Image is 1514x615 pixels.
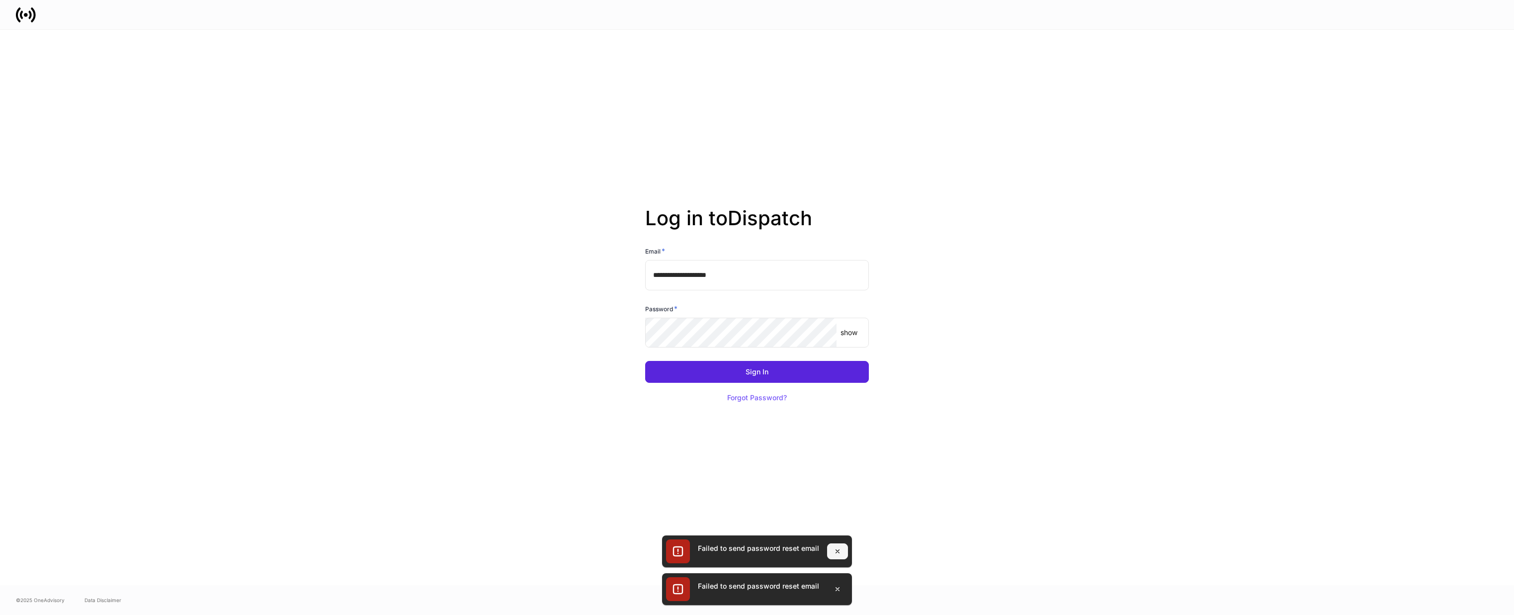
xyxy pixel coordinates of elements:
p: show [841,328,857,338]
div: Failed to send password reset email [698,543,819,553]
h6: Password [645,304,677,314]
span: © 2025 OneAdvisory [16,596,65,604]
div: Forgot Password? [727,394,787,401]
div: Failed to send password reset email [698,581,819,591]
button: Sign In [645,361,869,383]
h6: Email [645,246,665,256]
div: Sign In [746,368,768,375]
h2: Log in to Dispatch [645,206,869,246]
a: Data Disclaimer [84,596,121,604]
button: Forgot Password? [715,387,799,409]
